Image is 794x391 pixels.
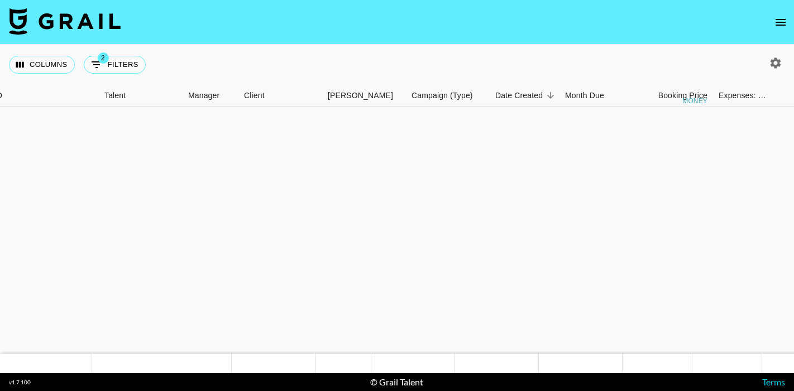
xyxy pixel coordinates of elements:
div: Campaign (Type) [412,85,473,107]
button: Sort [543,88,558,103]
div: [PERSON_NAME] [328,85,393,107]
div: money [682,98,707,104]
div: Expenses: Remove Commission? [719,85,767,107]
div: Client [244,85,265,107]
div: Manager [188,85,219,107]
span: 2 [98,52,109,64]
a: Terms [762,376,785,387]
div: Manager [183,85,238,107]
div: Date Created [495,85,543,107]
div: Talent [99,85,183,107]
div: Campaign (Type) [406,85,490,107]
div: Client [238,85,322,107]
button: Select columns [9,56,75,74]
div: Expenses: Remove Commission? [713,85,769,107]
div: Booking Price [658,85,707,107]
div: Date Created [490,85,559,107]
div: Booker [322,85,406,107]
button: open drawer [769,11,792,33]
button: Show filters [84,56,146,74]
div: Month Due [565,85,604,107]
img: Grail Talent [9,8,121,35]
div: © Grail Talent [370,376,423,388]
div: Talent [104,85,126,107]
div: v 1.7.100 [9,379,31,386]
div: Month Due [559,85,629,107]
